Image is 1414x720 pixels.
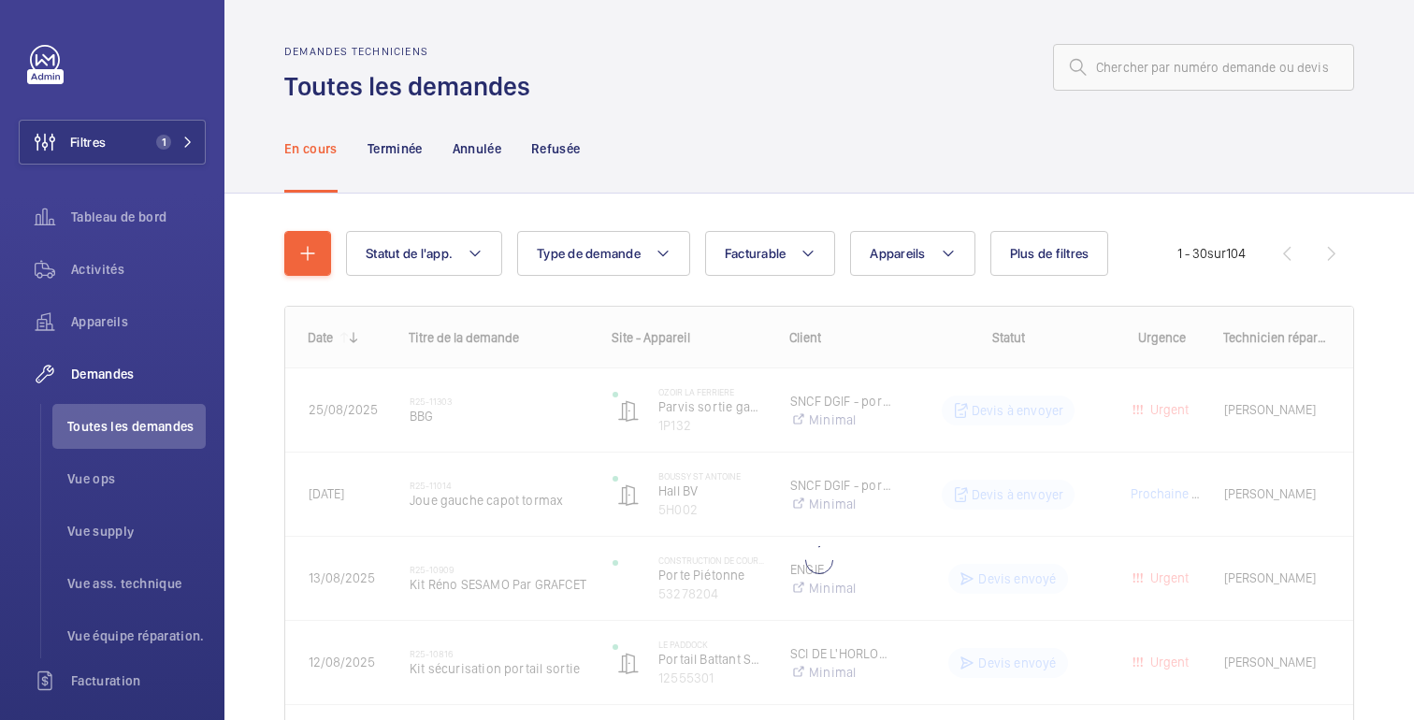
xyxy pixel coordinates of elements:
button: Facturable [705,231,836,276]
font: Annulée [453,141,501,156]
font: Type de demande [537,246,641,261]
button: Plus de filtres [990,231,1109,276]
font: 104 [1226,246,1246,261]
font: Activités [71,262,124,277]
font: Filtres [70,135,106,150]
font: Vue équipe réparation. [67,628,205,643]
button: Filtres1 [19,120,206,165]
font: Tableau de bord [71,209,166,224]
button: Appareils [850,231,974,276]
font: Vue supply [67,524,135,539]
font: Facturable [725,246,786,261]
font: En cours [284,141,338,156]
font: Refusée [531,141,580,156]
font: Statut de l'app. [366,246,453,261]
font: Appareils [71,314,128,329]
font: 1 [162,136,166,149]
font: Demandes techniciens [284,45,428,58]
font: Toutes les demandes [284,70,530,102]
font: sur [1207,246,1226,261]
font: Plus de filtres [1010,246,1089,261]
font: Vue ass. technique [67,576,181,591]
font: Vue ops [67,471,115,486]
font: 1 - 30 [1177,246,1207,261]
font: Terminée [368,141,423,156]
button: Statut de l'app. [346,231,502,276]
input: Chercher par numéro demande ou devis [1053,44,1354,91]
font: Demandes [71,367,135,382]
button: Type de demande [517,231,690,276]
font: Toutes les demandes [67,419,195,434]
font: Appareils [870,246,925,261]
font: Facturation [71,673,141,688]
